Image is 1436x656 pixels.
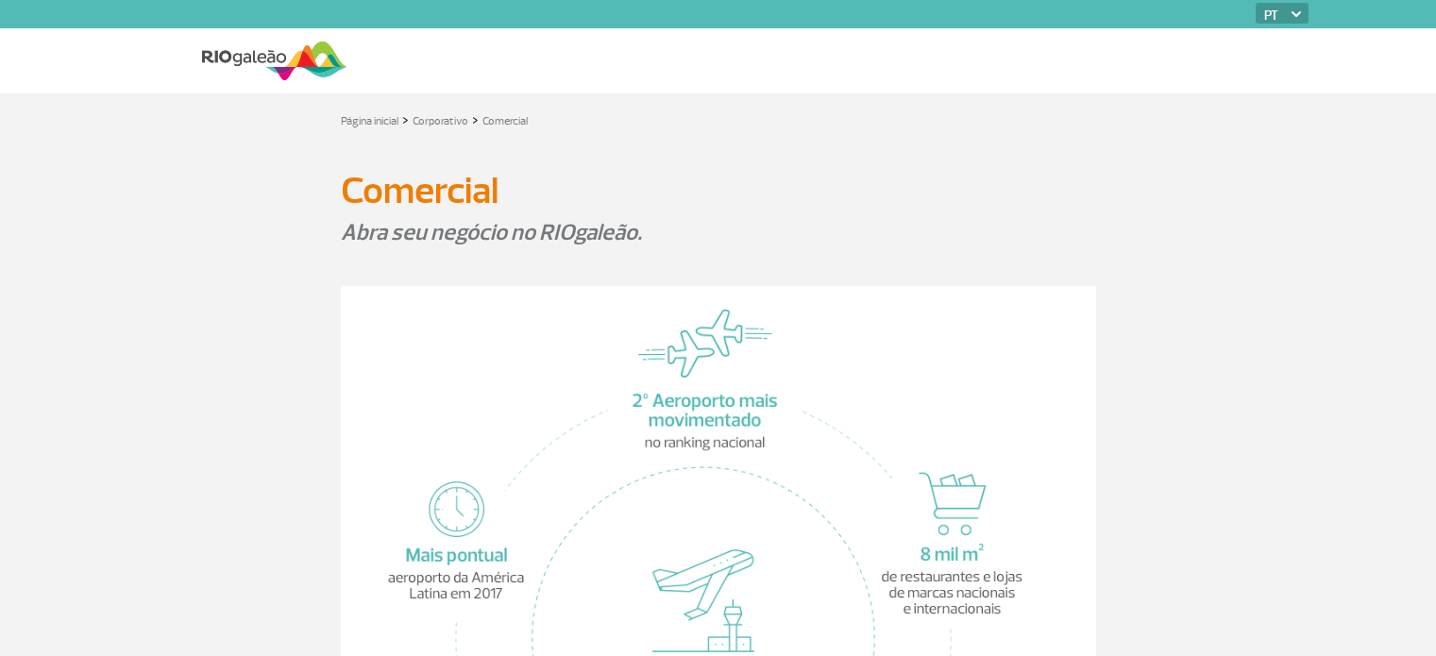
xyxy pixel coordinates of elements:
[341,216,1096,248] p: Abra seu negócio no RIOgaleão.
[341,114,398,128] a: Página inicial
[413,114,468,128] a: Corporativo
[402,109,409,130] a: >
[341,175,1096,207] h1: Comercial
[482,114,528,128] a: Comercial
[472,109,479,130] a: >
